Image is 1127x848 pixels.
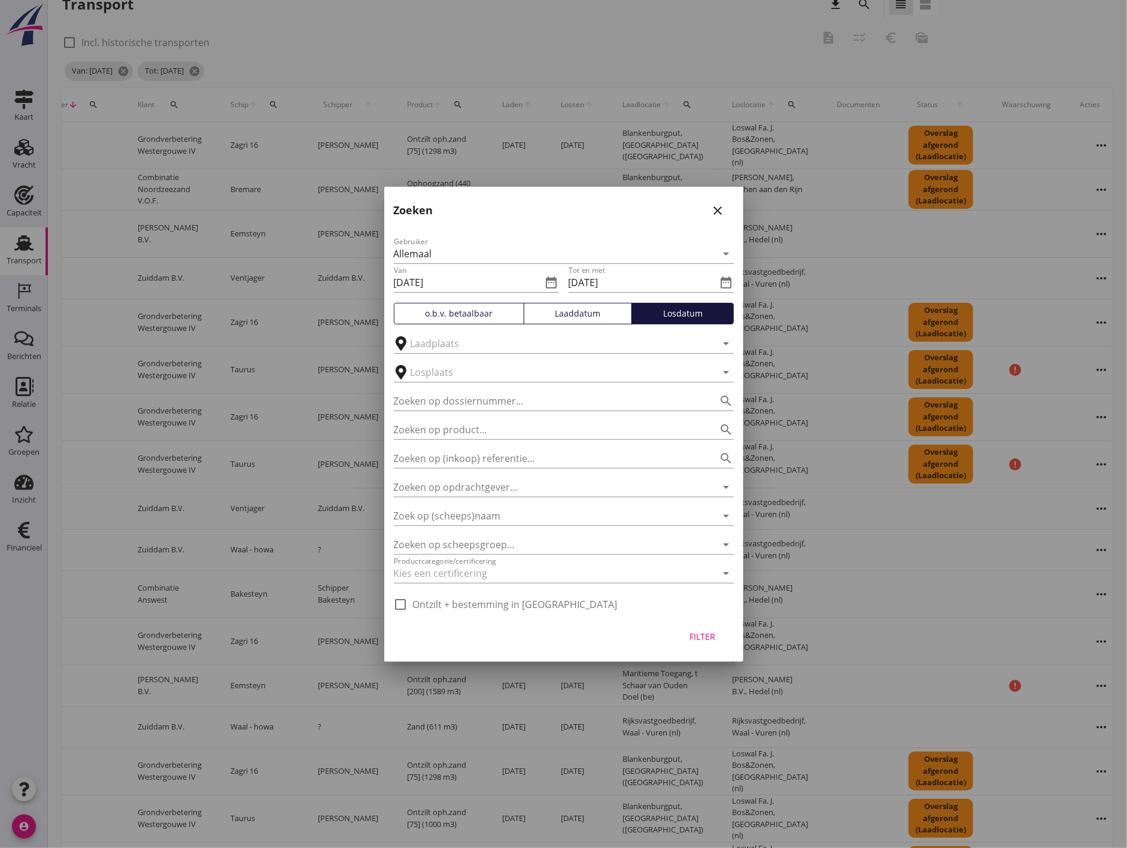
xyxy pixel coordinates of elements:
[411,334,700,353] input: Laadplaats
[411,363,700,382] input: Losplaats
[399,307,519,320] div: o.b.v. betaalbaar
[569,273,717,292] input: Tot en met
[719,275,734,290] i: date_range
[394,391,700,411] input: Zoeken op dossiernummer...
[413,598,618,610] label: Ontzilt + bestemming in [GEOGRAPHIC_DATA]
[719,394,734,408] i: search
[711,203,725,218] i: close
[529,307,627,320] div: Laaddatum
[524,303,632,324] button: Laaddatum
[631,303,734,324] button: Losdatum
[394,303,524,324] button: o.b.v. betaalbaar
[545,275,559,290] i: date_range
[394,478,700,497] input: Zoeken op opdrachtgever...
[394,248,432,259] div: Allemaal
[637,307,728,320] div: Losdatum
[394,420,700,439] input: Zoeken op product...
[394,506,700,525] input: Zoek op (scheeps)naam
[719,423,734,437] i: search
[394,202,433,218] h2: Zoeken
[719,509,734,523] i: arrow_drop_down
[394,449,700,468] input: Zoeken op (inkoop) referentie…
[719,247,734,261] i: arrow_drop_down
[719,451,734,466] i: search
[686,630,719,643] div: Filter
[719,336,734,351] i: arrow_drop_down
[719,537,734,552] i: arrow_drop_down
[719,480,734,494] i: arrow_drop_down
[394,273,542,292] input: Van
[719,566,734,580] i: arrow_drop_down
[676,626,729,648] button: Filter
[719,365,734,379] i: arrow_drop_down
